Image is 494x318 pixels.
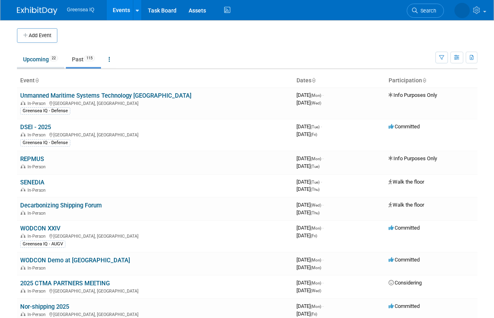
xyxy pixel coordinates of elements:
[20,131,290,138] div: [GEOGRAPHIC_DATA], [GEOGRAPHIC_DATA]
[27,312,48,317] span: In-Person
[422,77,426,84] a: Sort by Participation Type
[311,258,321,262] span: (Mon)
[20,179,44,186] a: SENEDIA
[322,92,324,98] span: -
[27,164,48,169] span: In-Person
[20,287,290,294] div: [GEOGRAPHIC_DATA], [GEOGRAPHIC_DATA]
[322,303,324,309] span: -
[293,74,385,88] th: Dates
[20,202,102,209] a: Decarbonizing Shipping Forum
[311,180,320,184] span: (Tue)
[296,225,324,231] span: [DATE]
[322,202,324,208] span: -
[21,211,25,215] img: In-Person Event
[27,289,48,294] span: In-Person
[67,7,95,13] span: Greensea IQ
[27,132,48,138] span: In-Person
[49,55,58,61] span: 22
[389,155,437,161] span: Info Purposes Only
[311,234,317,238] span: (Fri)
[296,163,320,169] span: [DATE]
[418,8,436,14] span: Search
[407,4,444,18] a: Search
[20,225,61,232] a: WODCON XXIV
[296,131,317,137] span: [DATE]
[21,289,25,293] img: In-Person Event
[322,257,324,263] span: -
[389,92,437,98] span: Info Purposes Only
[296,202,324,208] span: [DATE]
[21,132,25,136] img: In-Person Event
[20,92,191,99] a: Unmanned Maritime Systems Technology [GEOGRAPHIC_DATA]
[296,311,317,317] span: [DATE]
[311,101,321,105] span: (Wed)
[296,100,321,106] span: [DATE]
[296,287,321,293] span: [DATE]
[311,77,315,84] a: Sort by Start Date
[389,280,422,286] span: Considering
[20,100,290,106] div: [GEOGRAPHIC_DATA], [GEOGRAPHIC_DATA]
[296,232,317,238] span: [DATE]
[454,3,470,18] img: Dawn D'Angelillo
[389,303,420,309] span: Committed
[20,139,70,146] div: Greensea IQ - Defense
[389,225,420,231] span: Committed
[321,123,322,130] span: -
[296,209,320,215] span: [DATE]
[21,101,25,105] img: In-Person Event
[296,303,324,309] span: [DATE]
[20,311,290,317] div: [GEOGRAPHIC_DATA], [GEOGRAPHIC_DATA]
[296,264,321,270] span: [DATE]
[66,52,101,67] a: Past115
[17,28,57,43] button: Add Event
[21,188,25,192] img: In-Person Event
[21,266,25,270] img: In-Person Event
[21,164,25,168] img: In-Person Event
[17,52,64,67] a: Upcoming22
[296,280,324,286] span: [DATE]
[311,203,321,207] span: (Wed)
[311,132,317,137] span: (Fri)
[311,157,321,161] span: (Mon)
[20,123,51,131] a: DSEI - 2025
[296,257,324,263] span: [DATE]
[385,74,477,88] th: Participation
[389,179,424,185] span: Walk the floor
[322,280,324,286] span: -
[311,289,321,293] span: (Wed)
[21,312,25,316] img: In-Person Event
[322,155,324,161] span: -
[389,123,420,130] span: Committed
[84,55,95,61] span: 115
[311,164,320,169] span: (Tue)
[20,155,44,163] a: REPMUS
[296,155,324,161] span: [DATE]
[21,234,25,238] img: In-Person Event
[296,186,320,192] span: [DATE]
[389,202,424,208] span: Walk the floor
[296,179,322,185] span: [DATE]
[296,123,322,130] span: [DATE]
[296,92,324,98] span: [DATE]
[311,187,320,192] span: (Thu)
[20,107,70,115] div: Greensea IQ - Defense
[27,266,48,271] span: In-Person
[27,211,48,216] span: In-Person
[311,211,320,215] span: (Thu)
[20,280,110,287] a: 2025 CTMA PARTNERS MEETING
[27,101,48,106] span: In-Person
[311,93,321,98] span: (Mon)
[17,7,57,15] img: ExhibitDay
[311,226,321,230] span: (Mon)
[27,234,48,239] span: In-Person
[311,281,321,285] span: (Mon)
[322,225,324,231] span: -
[389,257,420,263] span: Committed
[17,74,293,88] th: Event
[311,312,317,316] span: (Fri)
[311,266,321,270] span: (Mon)
[311,125,320,129] span: (Tue)
[27,188,48,193] span: In-Person
[321,179,322,185] span: -
[20,303,69,310] a: Nor-shipping 2025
